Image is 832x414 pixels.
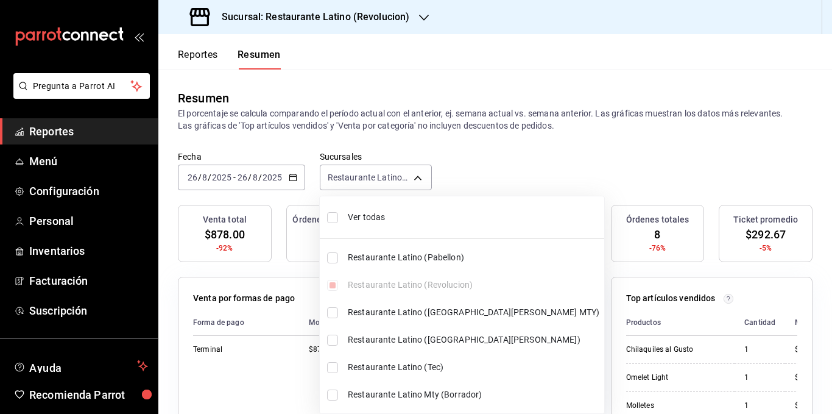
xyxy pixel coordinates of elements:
[348,334,599,346] span: Restaurante Latino ([GEOGRAPHIC_DATA][PERSON_NAME])
[348,306,599,319] span: Restaurante Latino ([GEOGRAPHIC_DATA][PERSON_NAME] MTY)
[348,211,599,224] span: Ver todas
[348,251,599,264] span: Restaurante Latino (Pabellon)
[348,388,599,401] span: Restaurante Latino Mty (Borrador)
[348,361,599,374] span: Restaurante Latino (Tec)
